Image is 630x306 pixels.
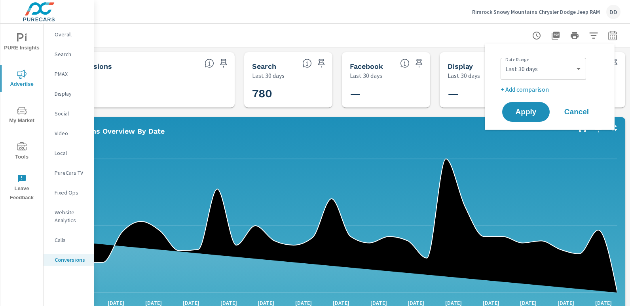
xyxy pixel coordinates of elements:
p: PureCars TV [55,169,87,177]
p: Last 30 days [252,71,285,80]
button: Select Date Range [605,28,621,43]
button: Cancel [553,102,600,122]
span: Leave Feedback [3,174,41,202]
h5: Conversions Overview By Date [57,127,165,135]
h3: 780 [57,91,227,104]
p: Website Analytics [55,208,87,224]
div: PMAX [44,68,94,80]
div: Display [44,88,94,100]
button: "Export Report to PDF" [548,28,564,43]
span: Save this to your personalized report [413,57,425,70]
p: Video [55,129,87,137]
div: Social [44,108,94,119]
span: All Conversions include Actions, Leads and Unmapped Conversions [205,59,214,68]
div: Website Analytics [44,206,94,226]
div: DD [606,5,621,19]
div: Local [44,147,94,159]
h5: Facebook [350,62,383,70]
span: All conversions reported from Facebook with duplicates filtered out [400,59,410,68]
p: Fixed Ops [55,189,87,196]
span: PURE Insights [3,33,41,53]
p: Display [55,90,87,98]
div: Calls [44,234,94,246]
h3: — [350,87,454,100]
span: Save this to your personalized report [315,57,328,70]
div: PureCars TV [44,167,94,179]
div: Overall [44,28,94,40]
span: Apply [510,108,542,115]
h5: Display [448,62,473,70]
button: Apply Filters [586,28,602,43]
span: Save this to your personalized report [217,57,230,70]
p: Calls [55,236,87,244]
p: Conversions [57,80,227,87]
p: Social [55,110,87,117]
span: Search Conversions include Actions, Leads and Unmapped Conversions. [302,59,312,68]
div: Search [44,48,94,60]
div: Conversions [44,254,94,266]
div: Fixed Ops [44,187,94,198]
span: Tools [3,142,41,162]
span: Advertise [3,70,41,89]
p: Last 30 days [448,71,480,80]
p: Last 30 days [350,71,382,80]
h3: — [448,87,552,100]
p: Conversions [55,256,87,264]
div: Video [44,127,94,139]
p: PMAX [55,70,87,78]
h3: 780 [252,87,357,100]
span: My Market [3,106,41,125]
p: Rimrock Snowy Mountains Chrysler Dodge Jeep RAM [472,8,600,15]
button: Print Report [567,28,583,43]
h5: Search [252,62,276,70]
p: Overall [55,30,87,38]
p: Local [55,149,87,157]
span: Cancel [561,108,592,115]
p: Search [55,50,87,58]
div: nav menu [0,24,43,206]
button: Apply [502,102,550,122]
p: + Add comparison [501,85,602,94]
